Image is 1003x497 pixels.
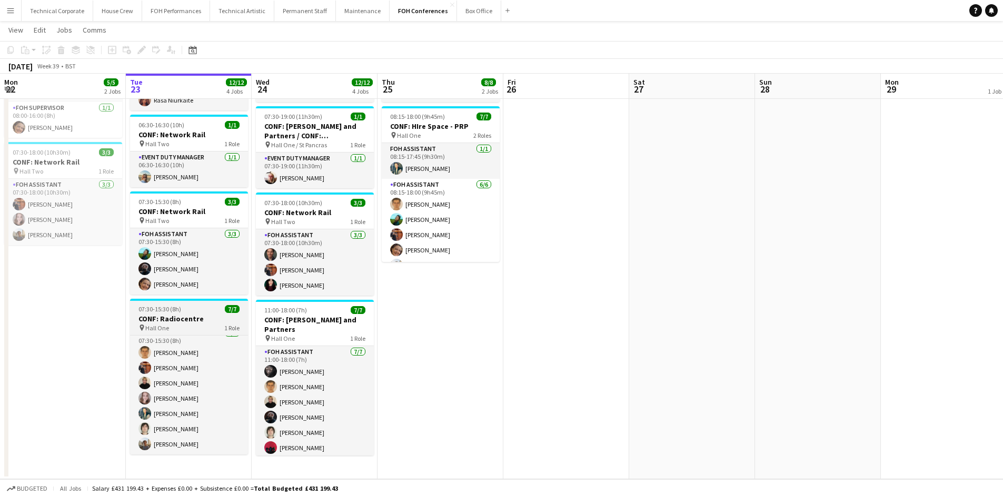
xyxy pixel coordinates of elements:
span: 3/3 [225,198,240,206]
span: 23 [128,83,143,95]
span: 3/3 [99,148,114,156]
button: Box Office [457,1,501,21]
app-card-role: FOH Assistant6/608:15-18:00 (9h45m)[PERSON_NAME][PERSON_NAME][PERSON_NAME][PERSON_NAME][PERSON_NAME] [382,179,500,291]
span: Hall One [145,324,169,332]
span: Hall Two [19,167,43,175]
span: 07:30-19:00 (11h30m) [264,113,322,120]
div: 4 Jobs [226,87,246,95]
span: 12/12 [226,78,247,86]
button: Permanent Staff [274,1,336,21]
app-job-card: 07:30-18:00 (10h30m)3/3CONF: Network Rail Hall Two1 RoleFOH Assistant3/307:30-18:00 (10h30m)[PERS... [4,142,122,245]
span: 07:30-18:00 (10h30m) [264,199,322,207]
app-job-card: 07:30-19:00 (11h30m)1/1CONF: [PERSON_NAME] and Partners / CONF: SoftwareOne and ServiceNow Hall O... [256,106,374,188]
app-card-role: Event Duty Manager1/107:30-19:00 (11h30m)[PERSON_NAME] [256,153,374,188]
span: Hall One / St Pancras [271,141,327,149]
app-job-card: 08:15-18:00 (9h45m)7/7CONF: HIre Space - PRP Hall One2 RolesFOH Assistant1/108:15-17:45 (9h30m)[P... [382,106,500,262]
span: 12/12 [352,78,373,86]
h3: CONF: Network Rail [130,130,248,139]
h3: CONF: [PERSON_NAME] and Partners / CONF: SoftwareOne and ServiceNow [256,121,374,140]
span: Edit [34,25,46,35]
app-card-role: FOH Supervisor1/108:00-16:00 (8h)[PERSON_NAME] [4,102,122,138]
div: 2 Jobs [104,87,121,95]
span: Budgeted [17,485,47,492]
span: Jobs [56,25,72,35]
h3: CONF: Network Rail [4,157,122,167]
div: Salary £431 199.43 + Expenses £0.00 + Subsistence £0.00 = [92,484,338,492]
app-card-role: FOH Assistant3/307:30-18:00 (10h30m)[PERSON_NAME][PERSON_NAME][PERSON_NAME] [4,179,122,245]
span: 1 Role [224,217,240,225]
span: 1 Role [350,334,365,342]
span: 3/3 [351,199,365,207]
div: BST [65,62,76,70]
div: 2 Jobs [482,87,498,95]
span: 07:30-15:30 (8h) [138,305,181,313]
span: 1 Role [98,167,114,175]
span: 8/8 [481,78,496,86]
span: 1 Role [224,140,240,148]
span: 22 [3,83,18,95]
span: Mon [4,77,18,87]
span: 1 Role [350,218,365,226]
button: Technical Artistic [210,1,274,21]
button: House Crew [93,1,142,21]
h3: CONF: HIre Space - PRP [382,121,500,131]
span: Hall Two [145,217,169,225]
div: 1 Job [988,87,1001,95]
button: FOH Performances [142,1,210,21]
span: 11:00-18:00 (7h) [264,306,307,314]
app-card-role: FOH Assistant3/307:30-15:30 (8h)[PERSON_NAME][PERSON_NAME][PERSON_NAME] [130,228,248,295]
span: 26 [506,83,516,95]
span: Sun [759,77,772,87]
span: Week 39 [35,62,61,70]
span: Thu [382,77,395,87]
h3: CONF: Radiocentre [130,314,248,323]
span: All jobs [58,484,83,492]
div: [DATE] [8,61,33,72]
span: Wed [256,77,270,87]
span: Fri [508,77,516,87]
button: Technical Corporate [22,1,93,21]
a: View [4,23,27,37]
span: Mon [885,77,899,87]
app-job-card: 07:30-15:30 (8h)7/7CONF: Radiocentre Hall One1 RoleFOH Assistant7/707:30-15:30 (8h)[PERSON_NAME][... [130,299,248,454]
a: Jobs [52,23,76,37]
span: 7/7 [225,305,240,313]
app-card-role: FOH Assistant3/307:30-18:00 (10h30m)[PERSON_NAME][PERSON_NAME][PERSON_NAME] [256,229,374,296]
span: 07:30-18:00 (10h30m) [13,148,71,156]
span: View [8,25,23,35]
span: Hall Two [271,218,295,226]
span: 24 [254,83,270,95]
app-job-card: 11:00-18:00 (7h)7/7CONF: [PERSON_NAME] and Partners Hall One1 RoleFOH Assistant7/711:00-18:00 (7h... [256,300,374,455]
span: 5/5 [104,78,118,86]
div: 07:30-15:30 (8h)3/3CONF: Network Rail Hall Two1 RoleFOH Assistant3/307:30-15:30 (8h)[PERSON_NAME]... [130,191,248,295]
span: 1 Role [350,141,365,149]
span: 7/7 [351,306,365,314]
span: Hall One [271,334,295,342]
span: 07:30-15:30 (8h) [138,198,181,206]
span: Hall One [397,131,421,139]
h3: CONF: Network Rail [130,207,248,216]
span: 1/1 [225,121,240,129]
button: Maintenance [336,1,390,21]
app-card-role: FOH Assistant7/707:30-15:30 (8h)[PERSON_NAME][PERSON_NAME][PERSON_NAME][PERSON_NAME][PERSON_NAME]... [130,327,248,454]
button: FOH Conferences [390,1,457,21]
span: Comms [83,25,106,35]
span: Tue [130,77,143,87]
app-job-card: 07:30-18:00 (10h30m)3/3CONF: Network Rail Hall Two1 RoleFOH Assistant3/307:30-18:00 (10h30m)[PERS... [256,192,374,296]
app-card-role: FOH Assistant1/108:15-17:45 (9h30m)[PERSON_NAME] [382,143,500,179]
button: Budgeted [5,483,49,494]
span: Hall Two [145,140,169,148]
app-job-card: 06:30-16:30 (10h)1/1CONF: Network Rail Hall Two1 RoleEvent Duty Manager1/106:30-16:30 (10h)[PERSO... [130,115,248,187]
span: 08:15-18:00 (9h45m) [390,113,445,120]
div: 4 Jobs [352,87,372,95]
span: 27 [632,83,645,95]
span: 06:30-16:30 (10h) [138,121,184,129]
a: Comms [78,23,111,37]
